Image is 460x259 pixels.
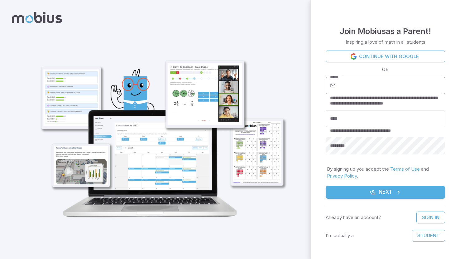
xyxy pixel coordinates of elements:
[326,214,381,221] p: Already have an account?
[340,25,431,37] h4: Join Mobius as a Parent !
[326,51,445,62] a: Continue with Google
[327,173,357,179] a: Privacy Policy
[381,66,390,73] span: OR
[346,39,425,46] p: Inspiring a love of math in all students
[327,166,444,179] p: By signing up you accept the and .
[390,166,420,172] a: Terms of Use
[416,212,445,223] a: Sign In
[326,186,445,199] button: Next
[326,232,354,239] p: I'm actually a
[28,32,293,226] img: parent_1-illustration
[412,230,445,242] button: Student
